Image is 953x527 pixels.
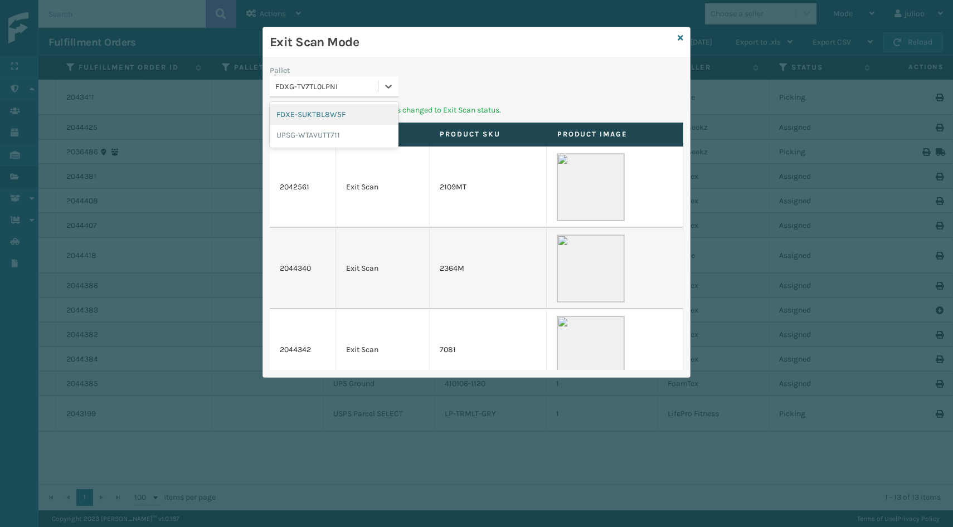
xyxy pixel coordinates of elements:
label: Product SKU [440,129,536,139]
td: 7081 [430,309,547,391]
div: FDXE-SUKTBL8W5F [270,104,398,125]
label: Pallet [270,65,290,76]
div: FDXG-TV7TL0LPNI [275,81,379,92]
div: UPSG-WTAVUTT711 [270,125,398,145]
p: Pallet scanned and Fulfillment Orders changed to Exit Scan status. [270,104,683,116]
td: 2109MT [430,147,547,228]
img: 51104088640_40f294f443_o-scaled-700x700.jpg [557,235,625,302]
td: Exit Scan [336,309,430,391]
img: 51104088640_40f294f443_o-scaled-700x700.jpg [557,153,625,221]
td: Exit Scan [336,228,430,309]
a: 2044342 [280,344,311,355]
img: 51104088640_40f294f443_o-scaled-700x700.jpg [557,316,625,384]
a: 2044340 [280,263,311,274]
label: Product Image [557,129,673,139]
h3: Exit Scan Mode [270,34,673,51]
td: Exit Scan [336,147,430,228]
td: 2364M [430,228,547,309]
a: 2042561 [280,182,309,193]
